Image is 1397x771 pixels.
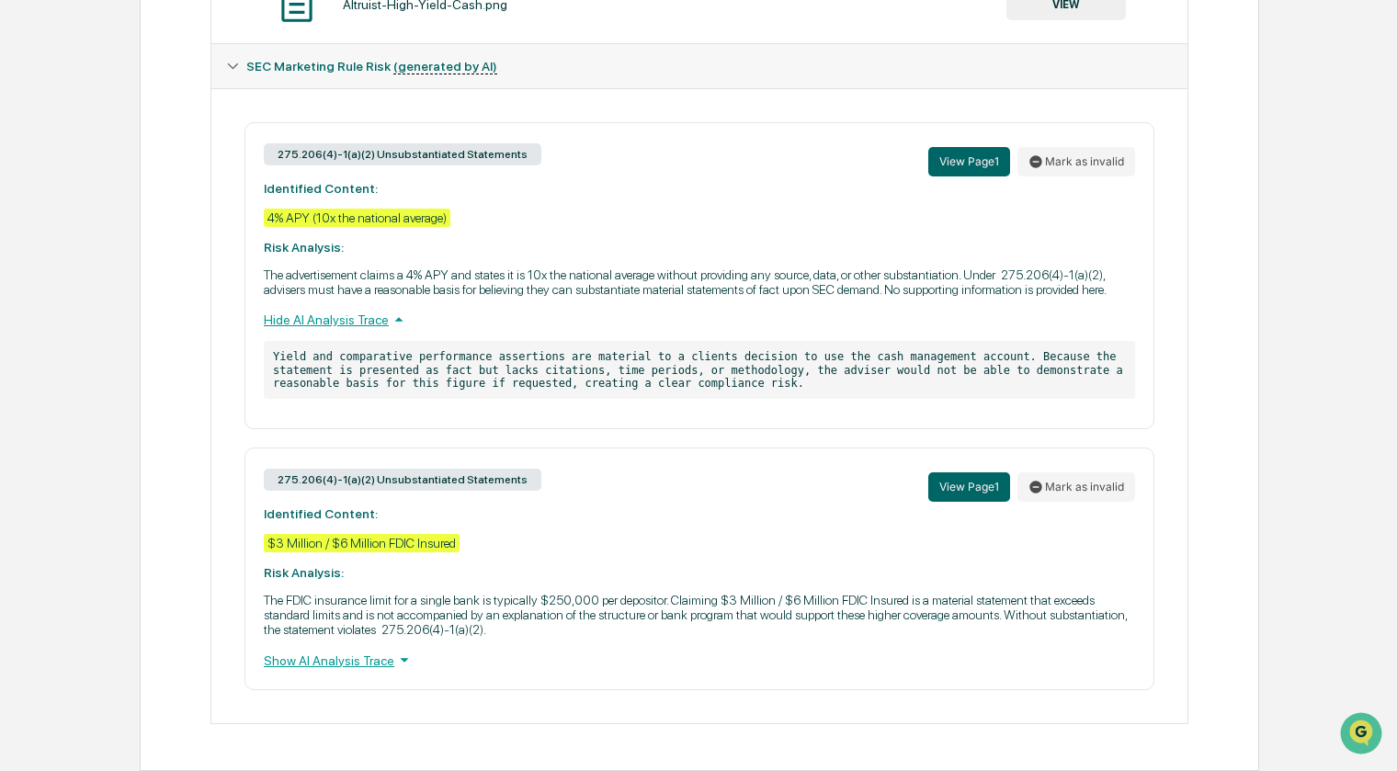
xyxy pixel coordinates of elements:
div: $3 Million / $6 Million FDIC Insured [264,534,460,552]
p: How can we help? [18,39,335,68]
div: SEC Marketing Rule Risk (generated by AI) [211,44,1187,88]
a: 🖐️Preclearance [11,224,126,257]
div: 🖐️ [18,233,33,248]
div: 275.206(4)-1(a)(2) Unsubstantiated Statements [264,469,541,491]
span: Preclearance [37,232,119,250]
a: Powered byPylon [130,311,222,325]
strong: Identified Content: [264,181,378,196]
button: View Page1 [928,147,1010,176]
strong: Risk Analysis: [264,240,344,255]
u: (generated by AI) [393,59,497,74]
button: View Page1 [928,472,1010,502]
input: Clear [48,84,303,103]
div: 🔎 [18,268,33,283]
button: Start new chat [312,146,335,168]
div: We're offline, we'll be back soon [62,159,240,174]
strong: Identified Content: [264,506,378,521]
span: Attestations [152,232,228,250]
div: 4% APY (10x the national average) [264,209,450,227]
img: 1746055101610-c473b297-6a78-478c-a979-82029cc54cd1 [18,141,51,174]
button: Mark as invalid [1017,147,1135,176]
div: Show AI Analysis Trace [264,650,1135,670]
strong: Risk Analysis: [264,565,344,580]
a: 🗄️Attestations [126,224,235,257]
p: The FDIC insurance limit for a single bank is typically $250,000 per depositor. Claiming $3 Milli... [264,593,1135,637]
p: The advertisement claims a 4% APY and states it is 10x the national average without providing any... [264,267,1135,297]
div: 275.206(4)-1(a)(2) Unsubstantiated Statements [264,143,541,165]
div: Hide AI Analysis Trace [264,310,1135,330]
span: Pylon [183,312,222,325]
p: Yield and comparative performance assertions are material to a clients decision to use the cash m... [264,341,1135,399]
div: 🗄️ [133,233,148,248]
a: 🔎Data Lookup [11,259,123,292]
iframe: Open customer support [1338,710,1388,760]
span: Data Lookup [37,266,116,285]
span: SEC Marketing Rule Risk [246,59,497,74]
div: Start new chat [62,141,301,159]
button: Mark as invalid [1017,472,1135,502]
